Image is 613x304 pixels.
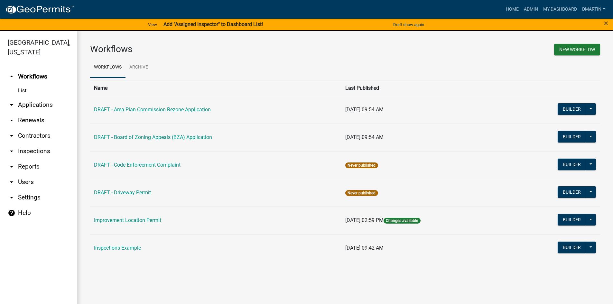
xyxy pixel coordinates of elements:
[391,19,427,30] button: Don't show again
[558,242,586,253] button: Builder
[345,217,384,223] span: [DATE] 02:59 PM
[558,131,586,143] button: Builder
[558,186,586,198] button: Builder
[345,245,384,251] span: [DATE] 09:42 AM
[604,19,608,28] span: ×
[94,217,161,223] a: Improvement Location Permit
[8,178,15,186] i: arrow_drop_down
[90,44,340,55] h3: Workflows
[541,3,580,15] a: My Dashboard
[604,19,608,27] button: Close
[8,163,15,170] i: arrow_drop_down
[345,106,384,113] span: [DATE] 09:54 AM
[8,147,15,155] i: arrow_drop_down
[94,134,212,140] a: DRAFT - Board of Zoning Appeals (BZA) Application
[384,218,420,224] span: Changes available
[90,57,125,78] a: Workflows
[558,214,586,226] button: Builder
[94,245,141,251] a: Inspections Example
[521,3,541,15] a: Admin
[345,190,378,196] span: Never published
[503,3,521,15] a: Home
[8,101,15,109] i: arrow_drop_down
[145,19,160,30] a: View
[345,134,384,140] span: [DATE] 09:54 AM
[580,3,608,15] a: dmartin
[8,209,15,217] i: help
[558,159,586,170] button: Builder
[8,116,15,124] i: arrow_drop_down
[94,106,211,113] a: DRAFT - Area Plan Commission Rezone Application
[8,73,15,80] i: arrow_drop_up
[163,21,263,27] strong: Add "Assigned Inspector" to Dashboard List!
[345,162,378,168] span: Never published
[94,162,181,168] a: DRAFT - Code Enforcement Complaint
[90,80,341,96] th: Name
[558,103,586,115] button: Builder
[554,44,600,55] button: New Workflow
[8,132,15,140] i: arrow_drop_down
[8,194,15,201] i: arrow_drop_down
[94,189,151,196] a: DRAFT - Driveway Permit
[341,80,507,96] th: Last Published
[125,57,152,78] a: Archive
